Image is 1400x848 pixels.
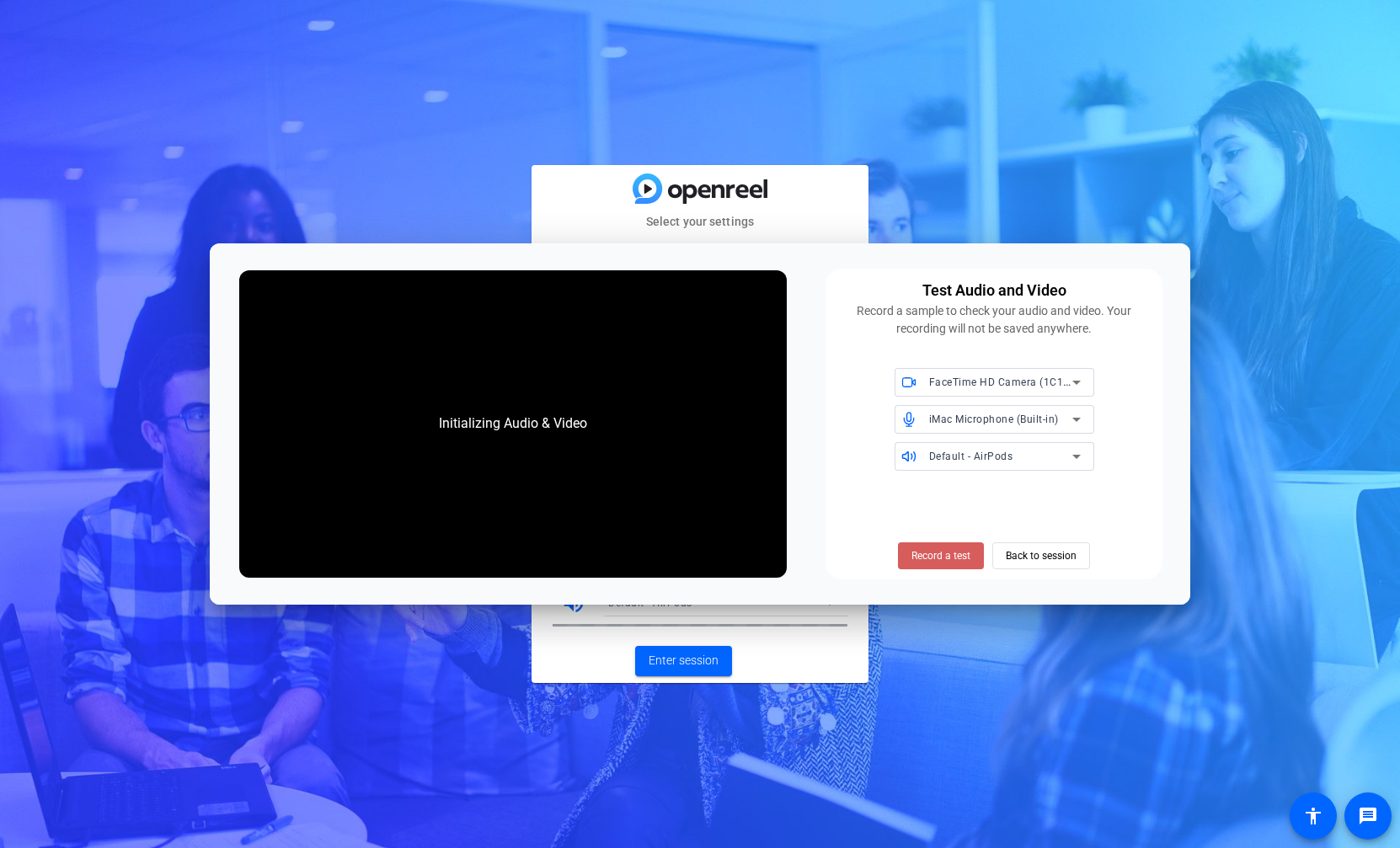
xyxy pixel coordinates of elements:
span: Back to session [1006,540,1077,572]
span: Record a test [911,548,970,563]
button: Back to session [992,542,1090,569]
img: blue-gradient.svg [633,173,767,203]
span: FaceTime HD Camera (1C1C:B782) [929,375,1103,388]
mat-card-subtitle: Select your settings [532,212,868,231]
button: Record a test [898,542,984,569]
div: Test Audio and Video [922,279,1066,302]
mat-icon: message [1358,806,1378,826]
span: Default - AirPods [929,451,1013,462]
div: Initializing Audio & Video [422,397,604,451]
span: iMac Microphone (Built-in) [929,413,1059,425]
span: Enter session [649,652,719,669]
div: Record a sample to check your audio and video. Your recording will not be saved anywhere. [836,302,1152,338]
mat-icon: accessibility [1303,806,1323,826]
